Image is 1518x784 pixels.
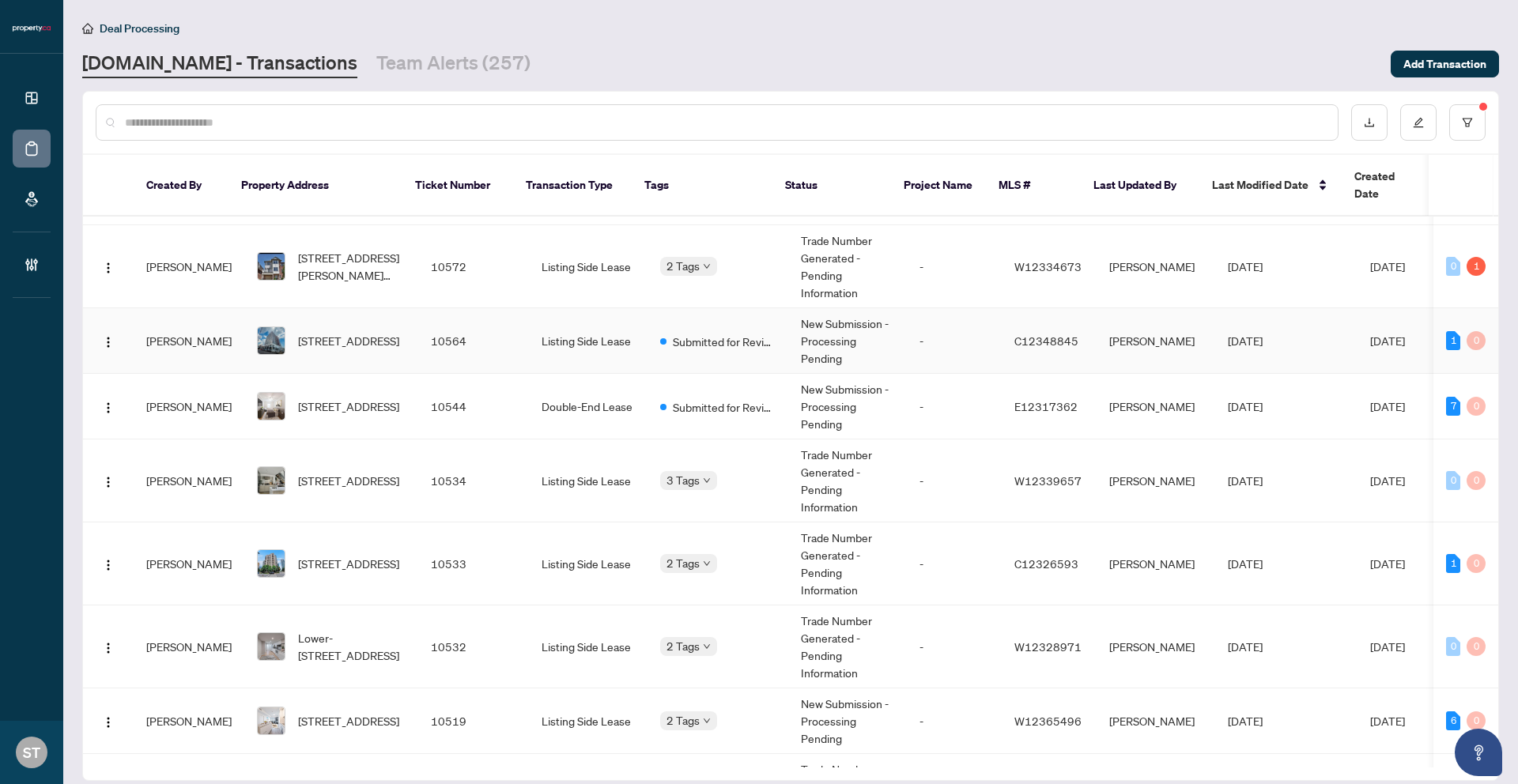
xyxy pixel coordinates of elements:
td: [PERSON_NAME] [1097,439,1215,522]
img: Logo [102,559,115,571]
span: W12365496 [1014,714,1082,728]
span: [PERSON_NAME] [146,714,232,728]
button: Add Transaction [1391,51,1499,77]
div: 0 [1446,471,1460,490]
span: Submitted for Review [673,333,776,350]
th: MLS # [986,155,1081,217]
span: [DATE] [1370,639,1405,654]
th: Status [772,155,891,217]
td: Listing Side Lease [529,308,648,374]
th: Tags [632,155,772,217]
img: thumbnail-img [258,550,285,577]
img: logo [13,24,51,33]
span: W12339657 [1014,473,1082,488]
span: Created Date [1354,168,1421,202]
span: [STREET_ADDRESS] [298,555,399,572]
span: [DATE] [1228,473,1263,488]
span: [PERSON_NAME] [146,399,232,413]
div: 1 [1446,554,1460,573]
td: - [907,605,1002,688]
th: Ticket Number [402,155,513,217]
td: [PERSON_NAME] [1097,522,1215,605]
div: 1 [1467,257,1486,276]
div: 6 [1446,711,1460,730]
span: [DATE] [1370,399,1405,413]
td: Double-End Lease [529,374,648,439]
span: C12348845 [1014,334,1078,348]
img: thumbnail-img [258,633,285,660]
span: down [703,262,711,270]
td: 10519 [418,688,529,754]
span: [DATE] [1228,334,1263,348]
span: edit [1413,117,1424,128]
span: C12326593 [1014,556,1078,571]
span: 2 Tags [666,257,700,275]
div: 0 [1467,471,1486,490]
span: [DATE] [1228,399,1263,413]
span: [DATE] [1370,334,1405,348]
td: 10533 [418,522,529,605]
span: W12328971 [1014,639,1082,654]
img: Logo [102,642,115,654]
th: Transaction Type [513,155,632,217]
span: [DATE] [1370,714,1405,728]
td: [PERSON_NAME] [1097,308,1215,374]
td: 10534 [418,439,529,522]
img: Logo [102,401,115,414]
img: thumbnail-img [258,467,285,494]
span: [STREET_ADDRESS] [298,332,399,349]
div: 0 [1446,637,1460,656]
span: E12317362 [1014,399,1078,413]
span: [DATE] [1370,259,1405,273]
span: [DATE] [1228,556,1263,571]
span: [STREET_ADDRESS] [298,712,399,729]
span: Lower-[STREET_ADDRESS] [298,629,406,664]
span: [STREET_ADDRESS] [298,398,399,415]
button: Logo [96,394,121,419]
span: 2 Tags [666,637,700,655]
td: 10532 [418,605,529,688]
span: [DATE] [1370,556,1405,571]
span: [DATE] [1228,714,1263,728]
td: Listing Side Lease [529,439,648,522]
span: down [703,643,711,650]
span: ST [23,741,40,763]
td: Trade Number Generated - Pending Information [788,225,907,308]
div: 0 [1467,397,1486,416]
img: thumbnail-img [258,327,285,354]
span: filter [1462,117,1473,128]
span: download [1364,117,1375,128]
button: download [1351,104,1388,141]
td: New Submission - Processing Pending [788,308,907,374]
th: Created By [134,155,228,217]
th: Last Modified Date [1199,155,1342,217]
td: - [907,522,1002,605]
img: thumbnail-img [258,253,285,280]
img: Logo [102,262,115,274]
a: Team Alerts (257) [376,50,531,78]
span: 2 Tags [666,711,700,729]
span: Last Modified Date [1212,176,1308,194]
span: [STREET_ADDRESS][PERSON_NAME][PERSON_NAME] [298,249,406,284]
td: 10572 [418,225,529,308]
button: Logo [96,468,121,493]
span: down [703,560,711,567]
img: thumbnail-img [258,393,285,420]
td: - [907,225,1002,308]
td: 10544 [418,374,529,439]
button: Logo [96,634,121,659]
div: 0 [1467,331,1486,350]
span: [DATE] [1370,473,1405,488]
span: Deal Processing [100,21,179,36]
span: home [82,23,93,34]
td: [PERSON_NAME] [1097,225,1215,308]
button: Open asap [1455,729,1502,776]
td: New Submission - Processing Pending [788,374,907,439]
button: Logo [96,328,121,353]
td: Listing Side Lease [529,522,648,605]
img: Logo [102,716,115,729]
span: [PERSON_NAME] [146,334,232,348]
a: [DOMAIN_NAME] - Transactions [82,50,357,78]
td: - [907,308,1002,374]
button: edit [1400,104,1437,141]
